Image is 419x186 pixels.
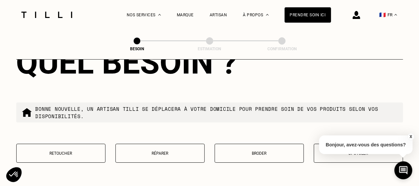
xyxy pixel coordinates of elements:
button: Retoucher [16,144,105,163]
button: Upcycler [314,144,403,163]
p: Bonne nouvelle, un artisan tilli se déplacera à votre domicile pour prendre soin de vos produits ... [35,105,398,120]
p: Broder [218,151,300,156]
div: Confirmation [249,47,315,51]
a: Marque [177,13,194,17]
button: Réparer [115,144,205,163]
img: Logo du service de couturière Tilli [19,12,75,18]
div: Estimation [176,47,243,51]
button: Broder [215,144,304,163]
button: X [407,133,414,140]
p: Bonjour, avez-vous des questions? [319,135,413,154]
div: Besoin [104,47,170,51]
p: Upcycler [317,151,399,156]
img: Menu déroulant [158,14,161,16]
a: Prendre soin ici [285,7,331,23]
a: Artisan [210,13,227,17]
img: menu déroulant [394,14,397,16]
img: commande à domicile [22,107,32,118]
p: Retoucher [20,151,102,156]
img: icône connexion [353,11,360,19]
div: Quel besoin ? [16,44,403,81]
img: Menu déroulant à propos [266,14,269,16]
span: 🇫🇷 [380,12,386,18]
p: Réparer [119,151,201,156]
